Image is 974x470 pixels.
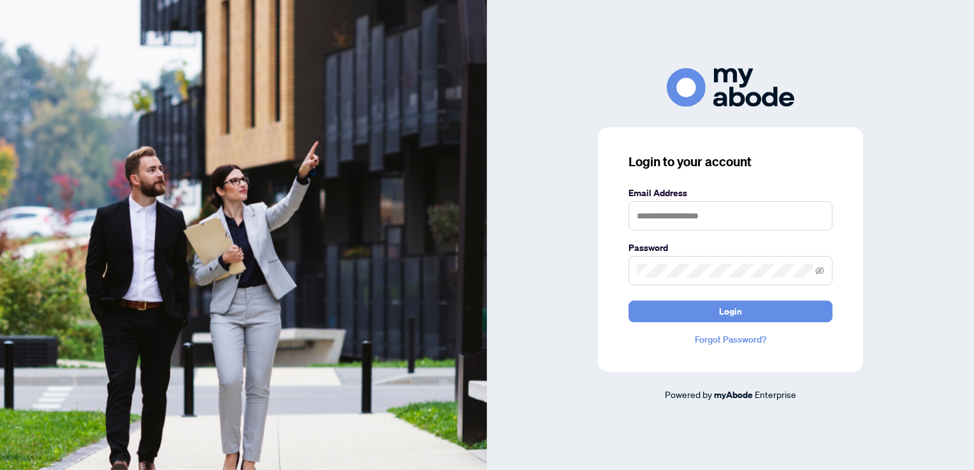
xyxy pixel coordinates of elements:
a: myAbode [714,388,753,402]
button: Login [629,301,832,322]
h3: Login to your account [629,153,832,171]
span: Enterprise [755,388,796,400]
a: Forgot Password? [629,332,832,346]
span: Powered by [665,388,712,400]
span: Login [719,301,742,322]
label: Email Address [629,186,832,200]
label: Password [629,241,832,255]
img: ma-logo [667,68,794,107]
span: eye-invisible [815,266,824,275]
